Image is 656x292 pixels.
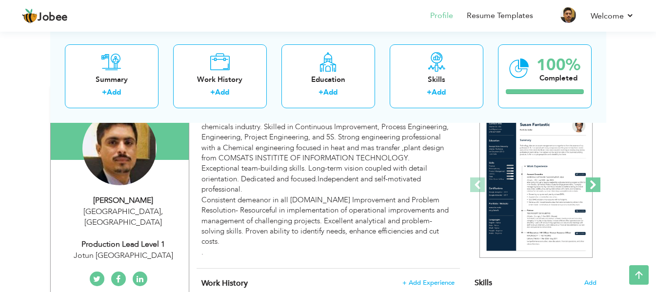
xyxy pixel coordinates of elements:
[22,8,38,24] img: jobee.io
[73,74,151,84] div: Summary
[318,87,323,97] label: +
[58,239,189,250] div: Production Lead Level 1
[22,8,68,24] a: Jobee
[430,10,453,21] a: Profile
[323,87,338,97] a: Add
[427,87,432,97] label: +
[201,278,248,289] span: Work History
[201,278,454,288] h4: This helps to show the companies you have worked for.
[537,73,580,83] div: Completed
[215,87,229,97] a: Add
[58,206,189,229] div: [GEOGRAPHIC_DATA] [GEOGRAPHIC_DATA]
[58,250,189,261] div: Jotun [GEOGRAPHIC_DATA]
[82,111,157,185] img: Imran Khan
[432,87,446,97] a: Add
[161,206,163,217] span: ,
[475,277,492,288] span: Skills
[210,87,215,97] label: +
[38,12,68,23] span: Jobee
[201,111,454,257] div: Experienced Chemical Engineer with a demonstrated history of working in the chemicals industry. S...
[467,10,533,21] a: Resume Templates
[584,278,596,288] span: Add
[58,195,189,206] div: [PERSON_NAME]
[181,74,259,84] div: Work History
[398,74,476,84] div: Skills
[102,87,107,97] label: +
[537,57,580,73] div: 100%
[560,7,576,23] img: Profile Img
[402,279,455,286] span: + Add Experience
[107,87,121,97] a: Add
[591,10,634,22] a: Welcome
[289,74,367,84] div: Education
